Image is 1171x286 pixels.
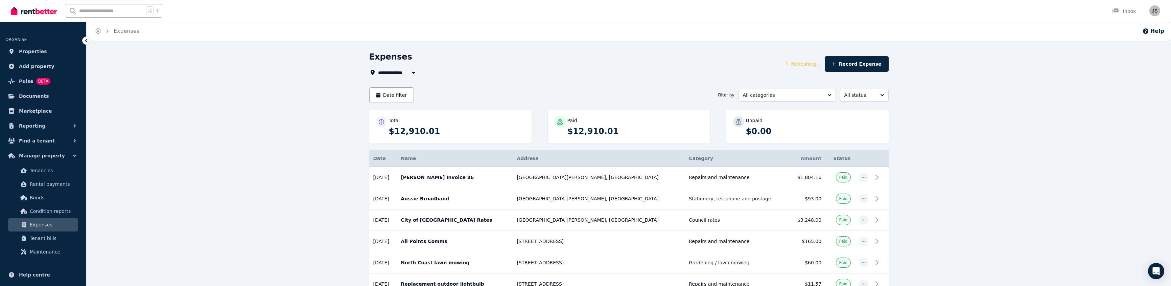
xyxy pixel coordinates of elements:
[1149,5,1160,16] img: Joe Smargiassi
[11,6,57,16] img: RentBetter
[839,175,847,180] span: Paid
[30,221,75,229] span: Expenses
[513,167,685,188] td: [GEOGRAPHIC_DATA][PERSON_NAME], [GEOGRAPHIC_DATA]
[19,62,54,70] span: Add property
[789,231,825,252] td: $165.00
[30,194,75,202] span: Bonds
[5,60,81,73] a: Add property
[369,231,397,252] td: [DATE]
[685,231,789,252] td: Repairs and maintenance
[5,74,81,88] a: PulseBETA
[5,268,81,282] a: Help centre
[36,78,50,85] span: BETA
[19,47,47,56] span: Properties
[401,259,509,266] p: North Coast lawn mowing
[19,107,52,115] span: Marketplace
[513,231,685,252] td: [STREET_ADDRESS]
[839,260,847,265] span: Paid
[8,191,78,204] a: Bonds
[513,188,685,210] td: [GEOGRAPHIC_DATA][PERSON_NAME], [GEOGRAPHIC_DATA]
[685,252,789,273] td: Gardening / lawn mowing
[401,195,509,202] p: Aussie Broadband
[8,232,78,245] a: Tenant bills
[156,8,159,14] span: k
[30,234,75,242] span: Tenant bills
[369,150,397,167] th: Date
[685,188,789,210] td: Stationery, telephone and postage
[389,126,525,137] p: $12,910.01
[369,87,414,103] button: Date filter
[389,117,400,124] p: Total
[369,252,397,273] td: [DATE]
[19,152,65,160] span: Manage property
[30,167,75,175] span: Tenancies
[369,210,397,231] td: [DATE]
[825,56,888,72] button: Record Expense
[30,248,75,256] span: Maintenance
[19,271,50,279] span: Help centre
[19,122,45,130] span: Reporting
[401,174,509,181] p: [PERSON_NAME] Invoice 86
[789,210,825,231] td: $3,248.00
[685,210,789,231] td: Council rates
[8,218,78,232] a: Expenses
[513,210,685,231] td: [GEOGRAPHIC_DATA][PERSON_NAME], [GEOGRAPHIC_DATA]
[791,61,821,67] span: Refreshing...
[718,92,734,98] span: Filter by
[5,134,81,148] button: Find a tenant
[30,180,75,188] span: Rental payments
[19,77,33,85] span: Pulse
[1148,263,1164,279] div: Open Intercom Messenger
[789,188,825,210] td: $93.00
[8,245,78,259] a: Maintenance
[30,207,75,215] span: Condition reports
[8,177,78,191] a: Rental payments
[401,217,509,223] p: City of [GEOGRAPHIC_DATA] Rates
[5,37,27,42] span: ORGANISE
[1112,8,1136,15] div: Inbox
[685,167,789,188] td: Repairs and maintenance
[5,89,81,103] a: Documents
[5,149,81,162] button: Manage property
[839,239,847,244] span: Paid
[739,89,836,102] button: All categories
[844,92,875,98] span: All status
[513,150,685,167] th: Address
[8,204,78,218] a: Condition reports
[825,150,854,167] th: Status
[5,45,81,58] a: Properties
[87,22,147,41] nav: Breadcrumb
[839,217,847,223] span: Paid
[746,126,882,137] p: $0.00
[397,150,513,167] th: Name
[5,104,81,118] a: Marketplace
[567,126,703,137] p: $12,910.01
[513,252,685,273] td: [STREET_ADDRESS]
[19,92,49,100] span: Documents
[19,137,55,145] span: Find a tenant
[789,252,825,273] td: $60.00
[369,167,397,188] td: [DATE]
[840,89,889,102] button: All status
[8,164,78,177] a: Tenancies
[743,92,822,98] span: All categories
[1142,27,1164,35] button: Help
[567,117,577,124] p: Paid
[369,51,412,62] h1: Expenses
[839,196,847,201] span: Paid
[746,117,763,124] p: Unpaid
[401,238,509,245] p: All Points Comms
[114,28,139,34] a: Expenses
[5,119,81,133] button: Reporting
[789,150,825,167] th: Amount
[685,150,789,167] th: Category
[789,167,825,188] td: $1,804.16
[369,188,397,210] td: [DATE]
